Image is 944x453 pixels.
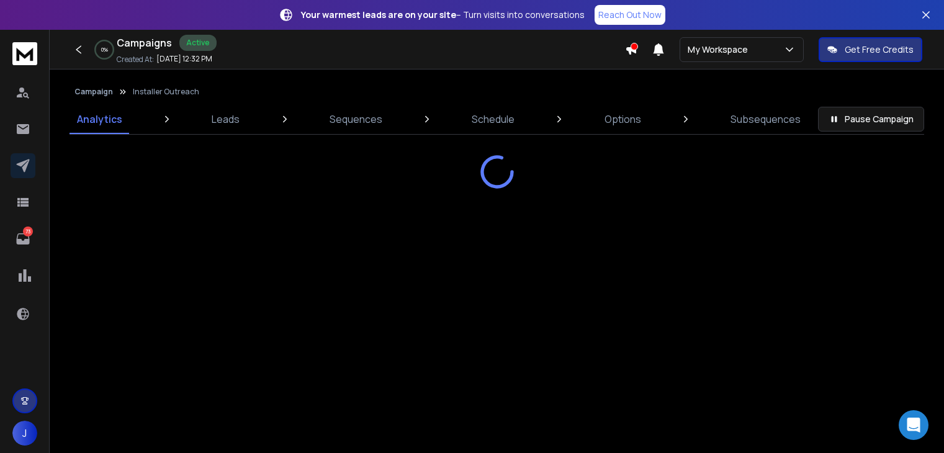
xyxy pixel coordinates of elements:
[723,104,808,134] a: Subsequences
[330,112,382,127] p: Sequences
[117,35,172,50] h1: Campaigns
[597,104,649,134] a: Options
[12,421,37,446] button: J
[204,104,247,134] a: Leads
[101,46,108,53] p: 0 %
[74,87,113,97] button: Campaign
[77,112,122,127] p: Analytics
[11,226,35,251] a: 73
[605,112,641,127] p: Options
[212,112,240,127] p: Leads
[845,43,914,56] p: Get Free Credits
[899,410,928,440] div: Open Intercom Messenger
[322,104,390,134] a: Sequences
[688,43,753,56] p: My Workspace
[70,104,130,134] a: Analytics
[12,42,37,65] img: logo
[595,5,665,25] a: Reach Out Now
[301,9,456,20] strong: Your warmest leads are on your site
[133,87,199,97] p: Installer Outreach
[179,35,217,51] div: Active
[464,104,522,134] a: Schedule
[598,9,662,21] p: Reach Out Now
[818,107,924,132] button: Pause Campaign
[819,37,922,62] button: Get Free Credits
[301,9,585,21] p: – Turn visits into conversations
[472,112,515,127] p: Schedule
[23,226,33,236] p: 73
[156,54,212,64] p: [DATE] 12:32 PM
[117,55,154,65] p: Created At:
[730,112,801,127] p: Subsequences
